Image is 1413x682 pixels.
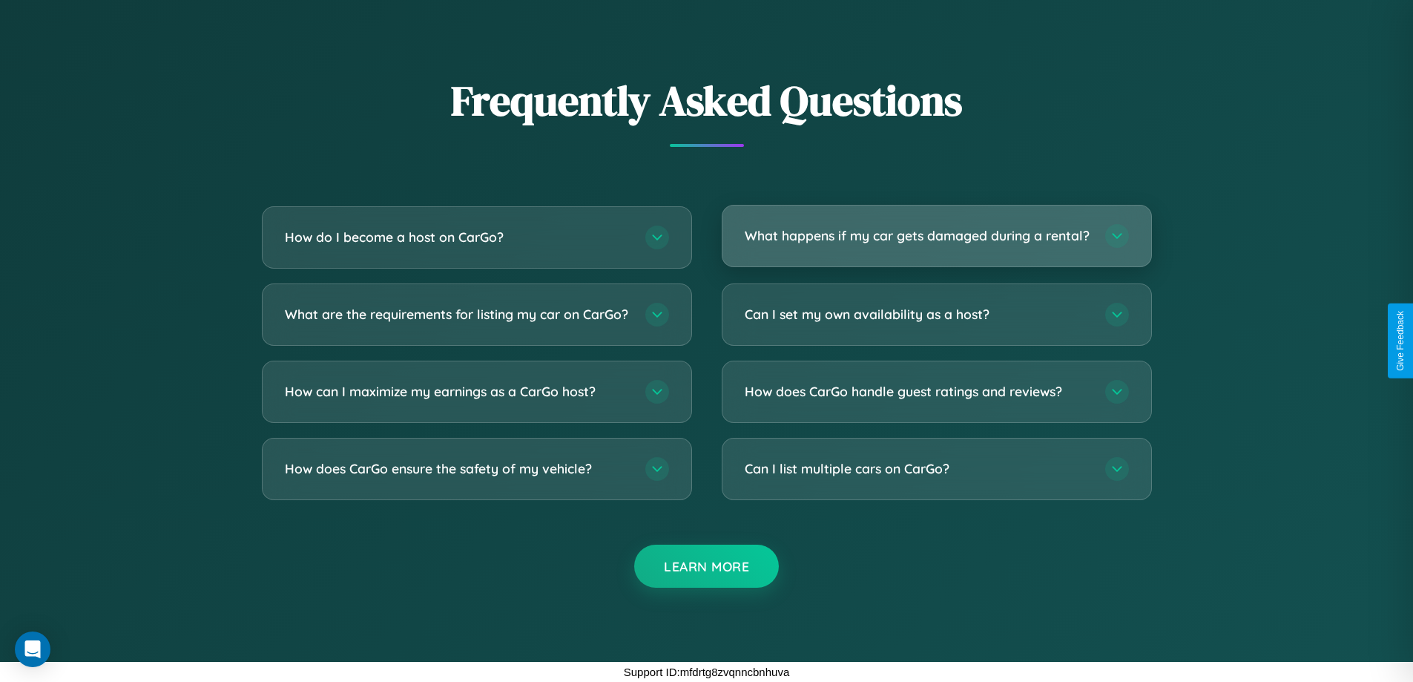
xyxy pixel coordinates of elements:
h3: How does CarGo ensure the safety of my vehicle? [285,459,630,478]
p: Support ID: mfdrtg8zvqnncbnhuva [624,662,789,682]
h3: How do I become a host on CarGo? [285,228,630,246]
h3: How does CarGo handle guest ratings and reviews? [745,382,1090,401]
div: Give Feedback [1395,311,1406,371]
h3: Can I list multiple cars on CarGo? [745,459,1090,478]
h3: Can I set my own availability as a host? [745,305,1090,324]
h3: What are the requirements for listing my car on CarGo? [285,305,630,324]
h3: How can I maximize my earnings as a CarGo host? [285,382,630,401]
h3: What happens if my car gets damaged during a rental? [745,226,1090,245]
div: Open Intercom Messenger [15,632,50,667]
h2: Frequently Asked Questions [262,72,1152,129]
button: Learn More [634,545,779,588]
